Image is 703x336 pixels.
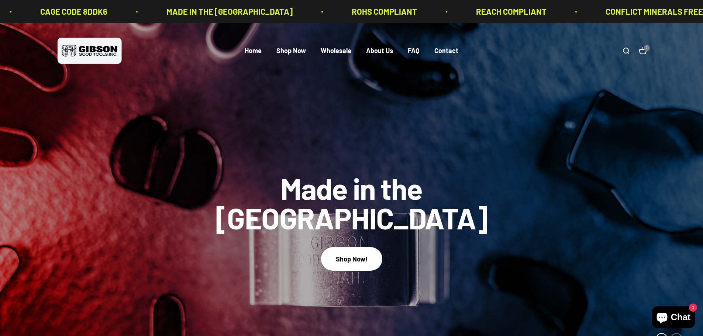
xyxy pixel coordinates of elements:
[321,247,382,270] button: Shop Now!
[560,5,658,18] p: CONFLICT MINERALS FREE
[208,200,496,235] split-lines: Made in the [GEOGRAPHIC_DATA]
[121,5,247,18] p: MADE IN THE [GEOGRAPHIC_DATA]
[408,47,420,55] a: FAQ
[321,47,351,55] a: Wholesale
[650,306,697,330] inbox-online-store-chat: Shopify online store chat
[366,47,393,55] a: About Us
[245,47,262,55] a: Home
[644,45,650,51] cart-count: 1
[306,5,372,18] p: ROHS COMPLIANT
[336,254,368,264] div: Shop Now!
[276,47,306,55] a: Shop Now
[434,47,458,55] a: Contact
[431,5,501,18] p: REACH COMPLIANT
